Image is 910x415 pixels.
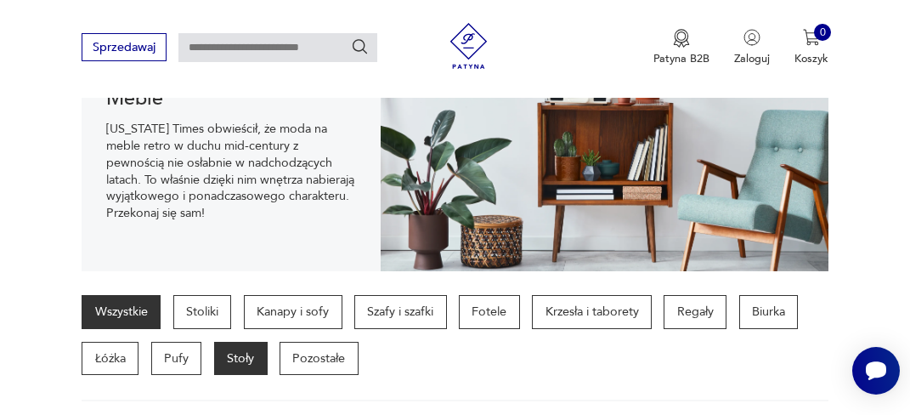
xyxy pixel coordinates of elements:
[82,43,166,54] a: Sprzedawaj
[814,24,831,41] div: 0
[106,121,356,222] p: [US_STATE] Times obwieścił, że moda na meble retro w duchu mid-century z pewnością nie osłabnie w...
[653,29,709,66] a: Ikona medaluPatyna B2B
[354,295,447,329] a: Szafy i szafki
[653,29,709,66] button: Patyna B2B
[734,51,770,66] p: Zaloguj
[794,29,828,66] button: 0Koszyk
[440,23,497,69] img: Patyna - sklep z meblami i dekoracjami vintage
[173,295,232,329] a: Stoliki
[532,295,652,329] a: Krzesła i taborety
[214,342,268,376] a: Stoły
[734,29,770,66] button: Zaloguj
[459,295,520,329] a: Fotele
[852,347,900,395] iframe: Smartsupp widget button
[739,295,799,329] a: Biurka
[82,342,138,376] a: Łóżka
[381,42,828,271] img: Meble
[743,29,760,46] img: Ikonka użytkownika
[106,90,356,109] h1: Meble
[82,295,161,329] a: Wszystkie
[151,342,202,376] a: Pufy
[244,295,342,329] a: Kanapy i sofy
[82,33,166,61] button: Sprzedawaj
[794,51,828,66] p: Koszyk
[351,37,370,56] button: Szukaj
[664,295,726,329] a: Regały
[673,29,690,48] img: Ikona medalu
[653,51,709,66] p: Patyna B2B
[280,342,359,376] a: Pozostałe
[803,29,820,46] img: Ikona koszyka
